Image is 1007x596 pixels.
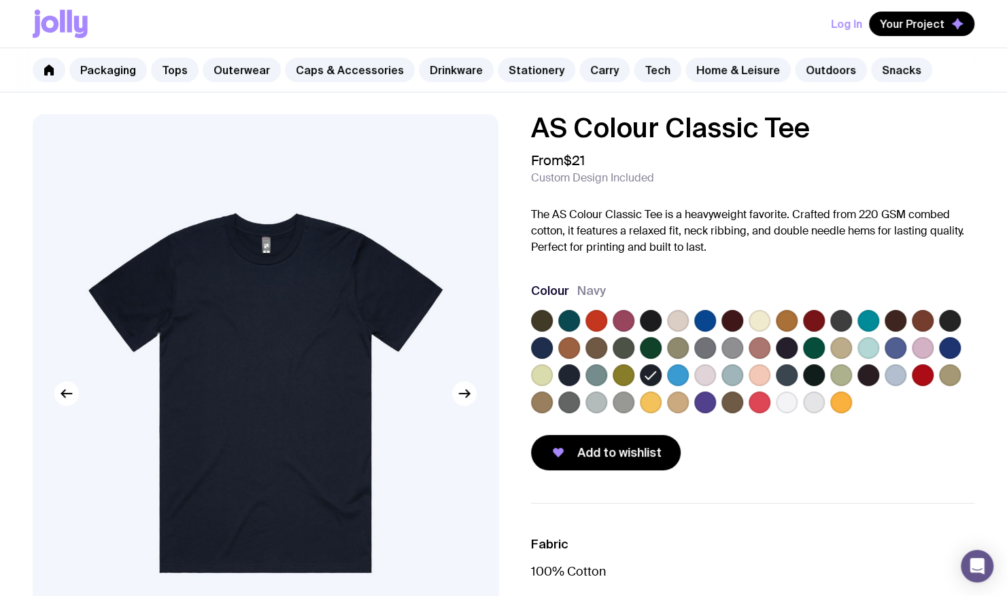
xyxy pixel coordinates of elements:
span: $21 [564,152,585,169]
button: Add to wishlist [531,435,681,470]
a: Home & Leisure [685,58,791,82]
span: Add to wishlist [577,444,662,461]
span: Your Project [880,17,944,31]
a: Carry [579,58,630,82]
p: The AS Colour Classic Tee is a heavyweight favorite. Crafted from 220 GSM combed cotton, it featu... [531,207,975,256]
span: Custom Design Included [531,171,654,185]
h3: Colour [531,283,569,299]
a: Tops [151,58,199,82]
a: Drinkware [419,58,494,82]
a: Stationery [498,58,575,82]
div: Open Intercom Messenger [961,550,993,582]
h3: Fabric [531,536,975,553]
span: From [531,152,585,169]
a: Packaging [69,58,147,82]
a: Caps & Accessories [285,58,415,82]
button: Your Project [869,12,974,36]
a: Outerwear [203,58,281,82]
a: Outdoors [795,58,867,82]
span: Navy [577,283,606,299]
button: Log In [831,12,862,36]
a: Tech [634,58,681,82]
p: 100% Cotton [531,563,975,580]
a: Snacks [871,58,932,82]
h1: AS Colour Classic Tee [531,114,975,141]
